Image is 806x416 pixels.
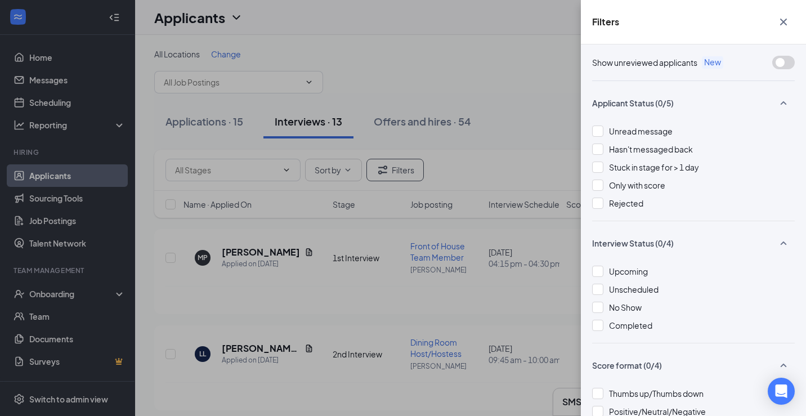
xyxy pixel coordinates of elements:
span: Thumbs up/Thumbs down [609,388,704,399]
button: SmallChevronUp [772,92,795,114]
span: Upcoming [609,266,648,276]
span: Hasn't messaged back [609,144,693,154]
svg: Cross [777,15,790,29]
span: Stuck in stage for > 1 day [609,162,699,172]
span: Score format (0/4) [592,360,662,371]
svg: SmallChevronUp [777,236,790,250]
span: Unread message [609,126,673,136]
span: Rejected [609,198,643,208]
div: Open Intercom Messenger [768,378,795,405]
button: SmallChevronUp [772,355,795,376]
span: Interview Status (0/4) [592,238,674,249]
span: Show unreviewed applicants [592,56,697,69]
span: No Show [609,302,642,312]
svg: SmallChevronUp [777,359,790,372]
span: Completed [609,320,652,330]
span: Unscheduled [609,284,659,294]
button: Cross [772,11,795,33]
span: Only with score [609,180,665,190]
h5: Filters [592,16,619,28]
span: New [702,56,723,69]
svg: SmallChevronUp [777,96,790,110]
span: Applicant Status (0/5) [592,97,674,109]
button: SmallChevronUp [772,232,795,254]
